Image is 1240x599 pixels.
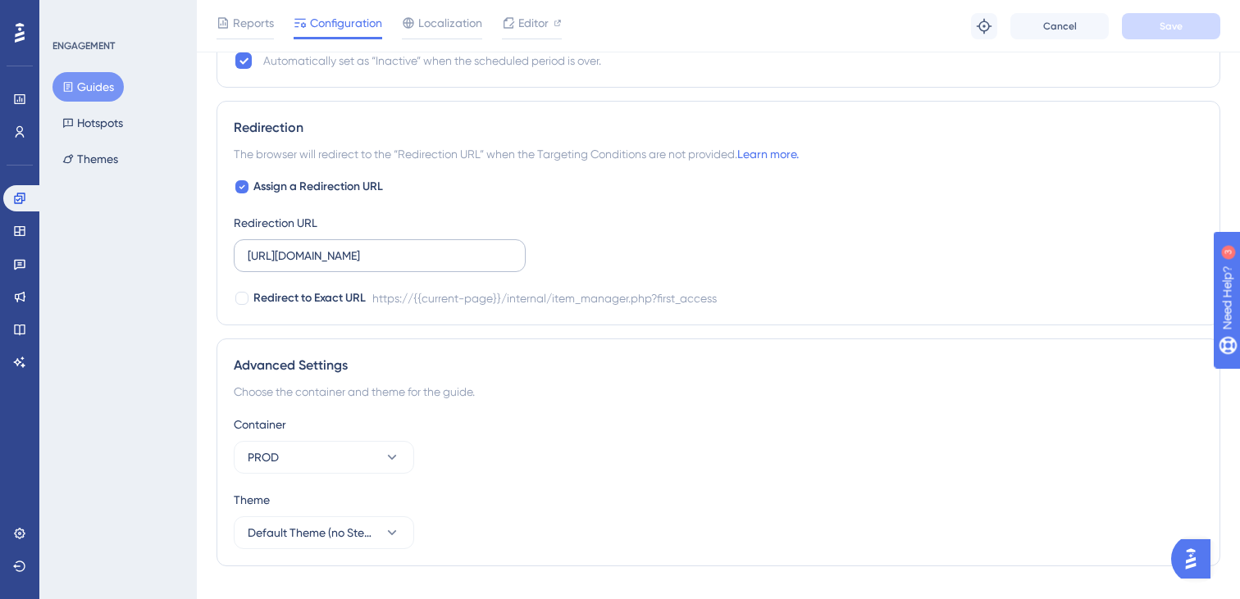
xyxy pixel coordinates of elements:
[1122,13,1220,39] button: Save
[372,288,717,308] div: https://{{current-page}}/internal/item_manager.php?first_access
[234,490,1203,510] div: Theme
[248,447,279,467] span: PROD
[234,144,799,164] span: The browser will redirect to the “Redirection URL” when the Targeting Conditions are not provided.
[248,523,377,542] span: Default Theme (no Steps)
[234,382,1203,402] div: Choose the container and theme for the guide.
[418,13,482,33] span: Localization
[234,415,1203,434] div: Container
[737,147,799,161] a: Learn more.
[233,13,274,33] span: Reports
[52,72,124,102] button: Guides
[248,247,512,265] input: https://www.example.com/
[1160,20,1183,33] span: Save
[1171,534,1220,583] iframe: UserGuiding AI Assistant Launcher
[1010,13,1109,39] button: Cancel
[234,441,414,474] button: PROD
[1043,20,1077,33] span: Cancel
[253,288,366,308] span: Redirect to Exact URL
[234,118,1203,138] div: Redirection
[263,51,601,70] div: Automatically set as “Inactive” when the scheduled period is over.
[310,13,382,33] span: Configuration
[518,13,549,33] span: Editor
[52,39,115,52] div: ENGAGEMENT
[253,177,383,197] span: Assign a Redirection URL
[52,144,128,174] button: Themes
[114,8,119,21] div: 3
[52,108,133,138] button: Hotspots
[234,356,1203,375] div: Advanced Settings
[234,516,414,549] button: Default Theme (no Steps)
[234,213,317,233] div: Redirection URL
[39,4,103,24] span: Need Help?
